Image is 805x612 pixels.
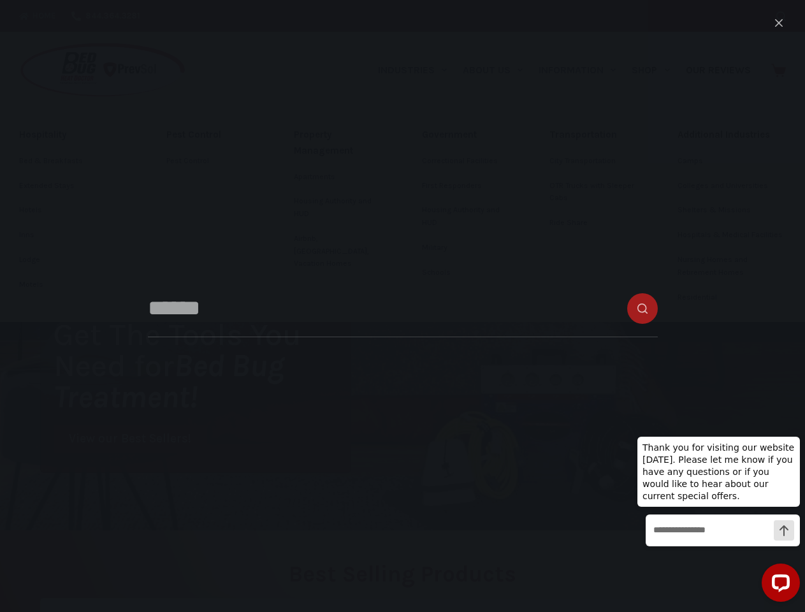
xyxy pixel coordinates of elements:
[19,248,127,272] a: Lodge
[19,121,127,149] a: Hospitality
[54,319,351,412] h1: Get The Tools You Need for
[294,121,383,164] a: Property Management
[19,198,127,222] a: Hotels
[678,286,787,310] a: Residential
[678,174,787,198] a: Colleges and Universities
[370,32,758,108] nav: Primary
[549,121,639,149] a: Transportation
[422,236,511,260] a: Military
[678,149,787,173] a: Camps
[422,198,511,235] a: Housing Authority and HUD
[422,121,511,149] a: Government
[294,227,383,276] a: Airbnb, [GEOGRAPHIC_DATA], Vacation Homes
[40,563,765,585] h2: Best Selling Products
[549,174,639,211] a: OTR Trucks with Sleeper Cabs
[531,32,624,108] a: Information
[422,149,511,173] a: Correctional Facilities
[549,211,639,235] a: Ride Share
[422,174,511,198] a: First Responders
[19,42,186,99] img: Prevsol/Bed Bug Heat Doctor
[370,32,454,108] a: Industries
[19,223,127,247] a: Inns
[422,261,511,285] a: Schools
[627,425,805,612] iframe: LiveChat chat widget
[294,165,383,189] a: Apartments
[166,149,256,173] a: Pest Control
[166,121,256,149] a: Pest Control
[19,273,127,297] a: Motels
[549,149,639,173] a: City Transportation
[678,223,787,247] a: Hospitals & Medical Facilities
[624,32,678,108] a: Shop
[678,198,787,222] a: Shelters & Missions
[678,248,787,285] a: Nursing Homes and Retirement Homes
[678,32,758,108] a: Our Reviews
[54,425,207,453] a: View our Best Sellers!
[678,121,787,149] a: Additional Industries
[294,189,383,226] a: Housing Authority and HUD
[19,174,127,198] a: Extended Stays
[69,433,191,445] span: View our Best Sellers!
[19,149,127,173] a: Bed & Breakfasts
[54,347,284,415] i: Bed Bug Treatment!
[776,11,786,21] button: Search
[454,32,530,108] a: About Us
